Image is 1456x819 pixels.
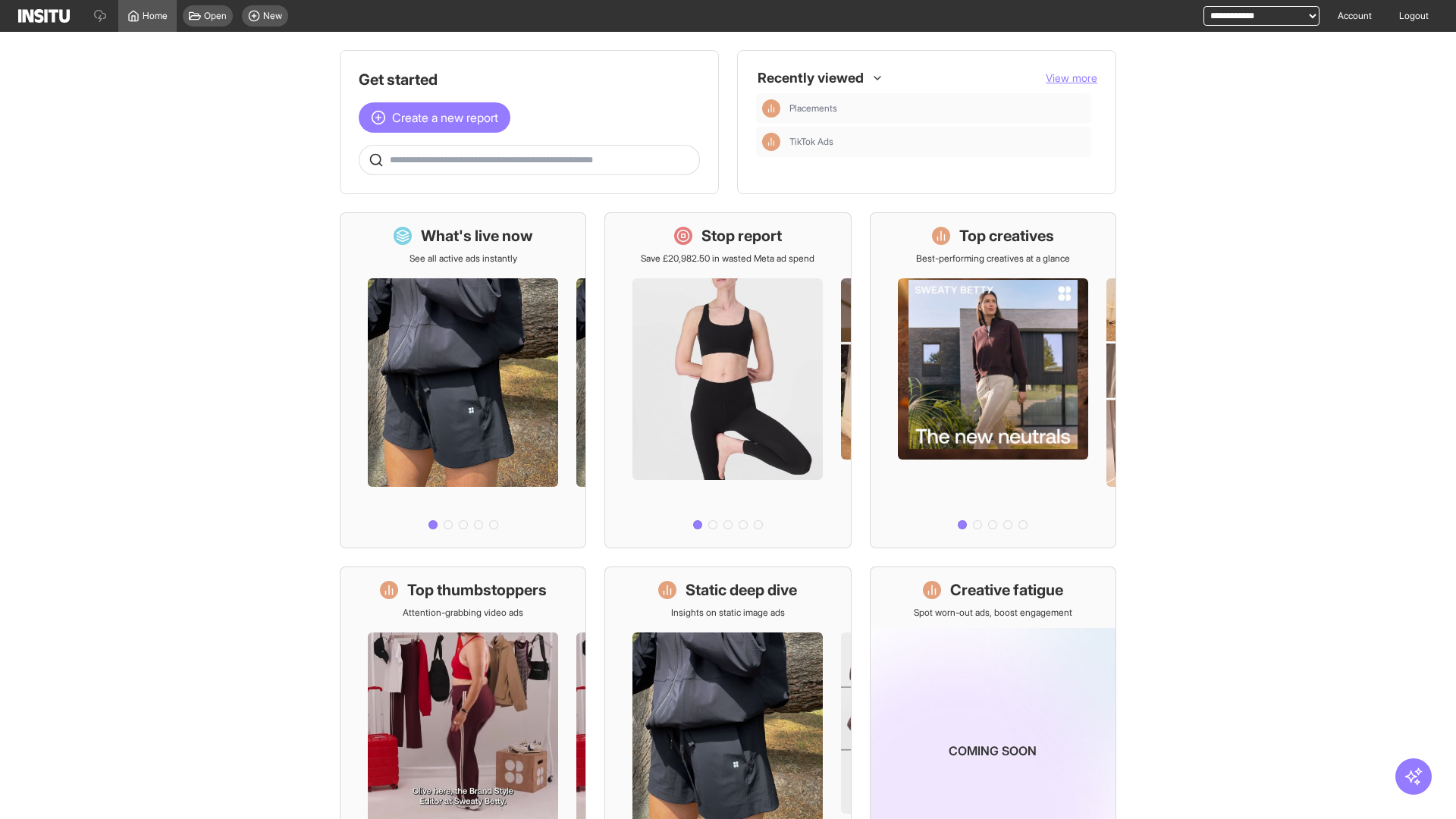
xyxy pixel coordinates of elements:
p: Save £20,982.50 in wasted Meta ad spend [641,253,814,265]
h1: What's live now [421,225,533,246]
a: Top creativesBest-performing creatives at a glance [870,212,1116,548]
span: Open [204,10,227,22]
span: View more [1046,71,1097,84]
h1: Stop report [701,225,782,246]
span: Placements [789,102,837,115]
span: New [263,10,282,22]
span: Home [143,10,168,22]
h1: Top thumbstoppers [407,579,547,601]
a: What's live nowSee all active ads instantly [340,212,586,548]
h1: Static deep dive [686,579,797,601]
img: Logo [18,9,70,23]
p: See all active ads instantly [409,253,517,265]
span: Create a new report [392,108,498,127]
p: Insights on static image ads [671,607,785,619]
a: Stop reportSave £20,982.50 in wasted Meta ad spend [604,212,851,548]
button: Create a new report [359,102,510,133]
p: Attention-grabbing video ads [403,607,523,619]
p: Best-performing creatives at a glance [916,253,1070,265]
span: Placements [789,102,1085,115]
div: Insights [762,133,780,151]
h1: Get started [359,69,700,90]
span: TikTok Ads [789,136,833,148]
button: View more [1046,71,1097,86]
div: Insights [762,99,780,118]
h1: Top creatives [959,225,1054,246]
span: TikTok Ads [789,136,1085,148]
